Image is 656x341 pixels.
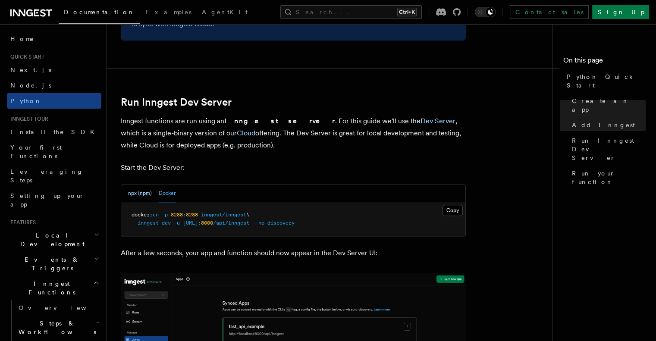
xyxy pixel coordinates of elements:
[7,219,36,226] span: Features
[567,72,646,90] span: Python Quick Start
[201,212,246,218] span: inngest/inngest
[280,5,422,19] button: Search...Ctrl+K
[162,220,171,226] span: dev
[121,247,466,259] p: After a few seconds, your app and function should now appear in the Dev Server UI:
[572,169,646,186] span: Run your function
[15,316,101,340] button: Steps & Workflows
[10,66,51,73] span: Next.js
[572,136,646,162] span: Run Inngest Dev Server
[7,140,101,164] a: Your first Functions
[563,69,646,93] a: Python Quick Start
[10,97,42,104] span: Python
[171,212,183,218] span: 8288
[572,121,635,129] span: Add Inngest
[7,276,101,300] button: Inngest Functions
[7,62,101,78] a: Next.js
[510,5,589,19] a: Contact sales
[7,31,101,47] a: Home
[246,212,249,218] span: \
[475,7,496,17] button: Toggle dark mode
[183,212,186,218] span: :
[592,5,649,19] a: Sign Up
[121,96,232,108] a: Run Inngest Dev Server
[15,319,96,336] span: Steps & Workflows
[162,212,168,218] span: -p
[10,82,51,89] span: Node.js
[397,8,417,16] kbd: Ctrl+K
[121,115,466,151] p: Inngest functions are run using an . For this guide we'll use the , which is a single-binary vers...
[572,97,646,114] span: Create an app
[7,124,101,140] a: Install the SDK
[7,53,44,60] span: Quick start
[150,212,159,218] span: run
[7,164,101,188] a: Leveraging Steps
[10,144,62,160] span: Your first Functions
[174,220,180,226] span: -u
[568,117,646,133] a: Add Inngest
[568,93,646,117] a: Create an app
[10,128,100,135] span: Install the SDK
[140,3,197,23] a: Examples
[7,78,101,93] a: Node.js
[7,188,101,212] a: Setting up your app
[183,220,201,226] span: [URL]:
[10,168,83,184] span: Leveraging Steps
[224,117,335,125] strong: Inngest server
[15,300,101,316] a: Overview
[237,129,255,137] a: Cloud
[197,3,253,23] a: AgentKit
[568,133,646,166] a: Run Inngest Dev Server
[59,3,140,24] a: Documentation
[159,185,176,202] button: Docker
[201,220,213,226] span: 8000
[7,255,94,272] span: Events & Triggers
[213,220,249,226] span: /api/inngest
[7,228,101,252] button: Local Development
[563,55,646,69] h4: On this page
[128,185,152,202] button: npx (npm)
[10,34,35,43] span: Home
[7,93,101,109] a: Python
[7,252,101,276] button: Events & Triggers
[138,220,159,226] span: inngest
[19,304,107,311] span: Overview
[132,212,150,218] span: docker
[186,212,198,218] span: 8288
[10,192,85,208] span: Setting up your app
[421,117,455,125] a: Dev Server
[7,231,94,248] span: Local Development
[443,205,463,216] button: Copy
[145,9,191,16] span: Examples
[64,9,135,16] span: Documentation
[7,116,48,122] span: Inngest tour
[7,279,93,297] span: Inngest Functions
[568,166,646,190] a: Run your function
[202,9,248,16] span: AgentKit
[121,162,466,174] p: Start the Dev Server:
[252,220,295,226] span: --no-discovery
